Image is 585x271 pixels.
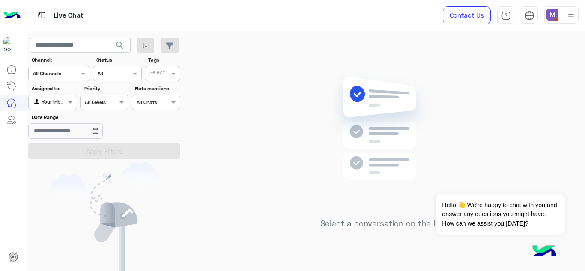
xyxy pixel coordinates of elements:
a: tab [497,6,514,24]
label: Assigned to: [32,85,76,92]
img: tab [525,11,534,21]
label: Channel: [32,56,89,64]
h5: Select a conversation on the left [320,219,447,229]
img: no messages [322,70,445,212]
a: Contact Us [443,6,491,24]
img: profile [566,10,576,21]
button: Apply Filters [28,143,180,159]
label: Date Range [32,113,128,121]
img: userImage [546,9,558,21]
img: 317874714732967 [3,37,19,53]
span: Hello!👋 We're happy to chat with you and answer any questions you might have. How can we assist y... [436,194,564,235]
span: search [115,40,125,51]
div: Select [148,68,165,78]
label: Status [96,56,140,64]
label: Note mentions [135,85,179,92]
label: Priority [84,85,128,92]
img: tab [36,10,47,21]
img: hulul-logo.png [529,237,559,267]
button: search [110,38,131,56]
img: Logo [3,6,21,24]
p: Live Chat [54,10,84,21]
img: tab [501,11,511,21]
label: Tags [148,56,179,64]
